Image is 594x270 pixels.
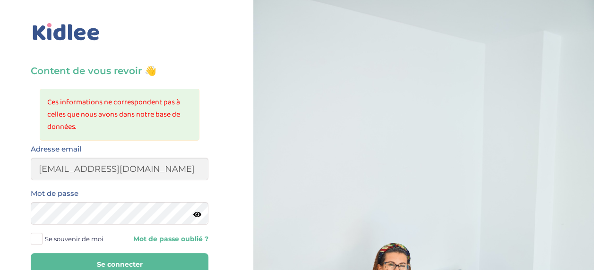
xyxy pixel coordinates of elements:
label: Adresse email [31,143,81,155]
label: Mot de passe [31,187,78,200]
img: logo_kidlee_bleu [31,21,102,43]
input: Email [31,158,208,180]
li: Ces informations ne correspondent pas à celles que nous avons dans notre base de données. [47,96,192,133]
span: Se souvenir de moi [45,233,103,245]
h3: Content de vous revoir 👋 [31,64,208,77]
a: Mot de passe oublié ? [127,235,208,244]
